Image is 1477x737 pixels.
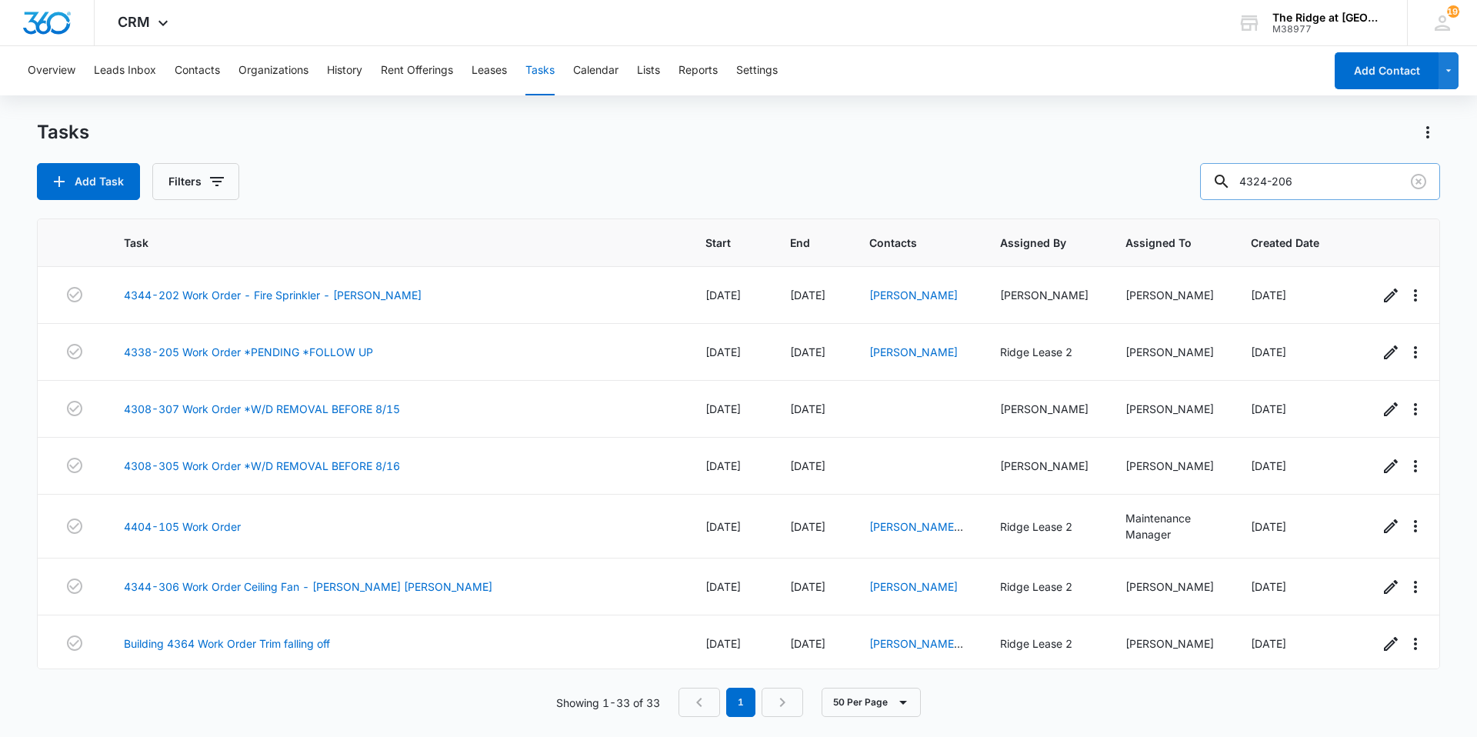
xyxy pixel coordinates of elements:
button: Organizations [238,46,308,95]
button: Calendar [573,46,618,95]
div: [PERSON_NAME] [1125,401,1214,417]
span: [DATE] [705,580,741,593]
div: Ridge Lease 2 [1000,344,1089,360]
div: Maintenance Manager [1125,510,1214,542]
a: [PERSON_NAME] [869,580,958,593]
span: [DATE] [790,580,825,593]
span: Task [124,235,646,251]
span: 191 [1447,5,1459,18]
span: Assigned To [1125,235,1192,251]
button: Settings [736,46,778,95]
span: CRM [118,14,150,30]
div: Ridge Lease 2 [1000,519,1089,535]
span: Assigned By [1000,235,1066,251]
a: 4404-105 Work Order [124,519,241,535]
span: [DATE] [790,288,825,302]
button: Rent Offerings [381,46,453,95]
span: [DATE] [1251,520,1286,533]
button: Tasks [525,46,555,95]
a: 4308-307 Work Order *W/D REMOVAL BEFORE 8/15 [124,401,400,417]
span: [DATE] [790,345,825,358]
div: Ridge Lease 2 [1000,635,1089,652]
button: 50 Per Page [822,688,921,717]
a: 4308-305 Work Order *W/D REMOVAL BEFORE 8/16 [124,458,400,474]
div: account id [1272,24,1385,35]
span: Start [705,235,731,251]
div: [PERSON_NAME] [1125,579,1214,595]
span: [DATE] [1251,402,1286,415]
div: [PERSON_NAME] [1000,458,1089,474]
button: History [327,46,362,95]
button: Actions [1415,120,1440,145]
span: [DATE] [705,402,741,415]
div: [PERSON_NAME] [1125,458,1214,474]
button: Filters [152,163,239,200]
span: [DATE] [705,520,741,533]
span: [DATE] [790,459,825,472]
a: 4344-202 Work Order - Fire Sprinkler - [PERSON_NAME] [124,287,422,303]
span: [DATE] [1251,288,1286,302]
span: [DATE] [1251,580,1286,593]
nav: Pagination [678,688,803,717]
span: [DATE] [790,637,825,650]
button: Leases [472,46,507,95]
span: [DATE] [790,520,825,533]
button: Add Contact [1335,52,1439,89]
button: Overview [28,46,75,95]
span: Contacts [869,235,941,251]
span: End [790,235,810,251]
div: account name [1272,12,1385,24]
span: [DATE] [1251,637,1286,650]
span: [DATE] [1251,345,1286,358]
button: Contacts [175,46,220,95]
a: [PERSON_NAME] "[PERSON_NAME]" [PERSON_NAME] [869,520,963,582]
button: Clear [1406,169,1431,194]
h1: Tasks [37,121,89,144]
div: notifications count [1447,5,1459,18]
a: 4344-306 Work Order Ceiling Fan - [PERSON_NAME] [PERSON_NAME] [124,579,492,595]
div: [PERSON_NAME] [1125,344,1214,360]
a: Building 4364 Work Order Trim falling off [124,635,330,652]
input: Search Tasks [1200,163,1440,200]
span: [DATE] [705,459,741,472]
span: [DATE] [705,288,741,302]
a: [PERSON_NAME] & [PERSON_NAME] [869,637,963,682]
a: [PERSON_NAME] [869,345,958,358]
a: [PERSON_NAME] [869,288,958,302]
div: Ridge Lease 2 [1000,579,1089,595]
div: [PERSON_NAME] [1000,287,1089,303]
div: [PERSON_NAME] [1000,401,1089,417]
button: Reports [678,46,718,95]
span: [DATE] [705,345,741,358]
span: Created Date [1251,235,1319,251]
span: [DATE] [1251,459,1286,472]
a: 4338-205 Work Order *PENDING *FOLLOW UP [124,344,373,360]
p: Showing 1-33 of 33 [556,695,660,711]
span: [DATE] [705,637,741,650]
div: [PERSON_NAME] [1125,287,1214,303]
button: Add Task [37,163,140,200]
button: Lists [637,46,660,95]
button: Leads Inbox [94,46,156,95]
span: [DATE] [790,402,825,415]
div: [PERSON_NAME] [1125,635,1214,652]
em: 1 [726,688,755,717]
